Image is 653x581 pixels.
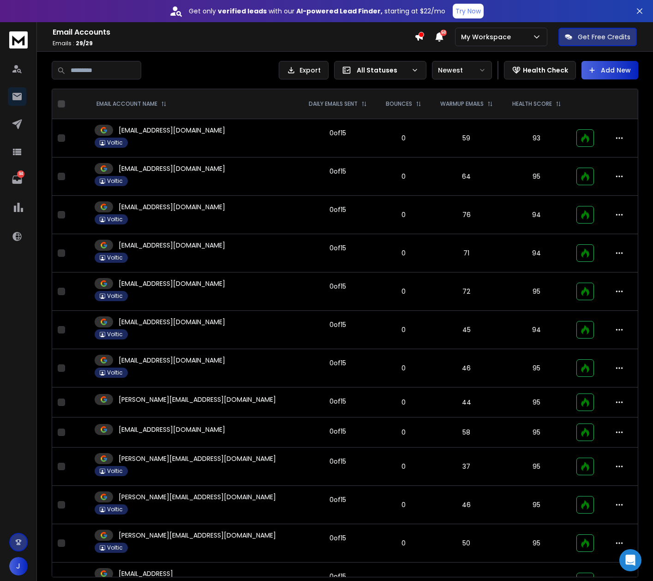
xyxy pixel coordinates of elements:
[382,172,425,181] p: 0
[619,549,641,571] div: Open Intercom Messenger
[455,6,481,16] p: Try Now
[329,457,346,466] div: 0 of 15
[119,569,173,578] p: [EMAIL_ADDRESS]
[431,349,503,387] td: 46
[453,4,484,18] button: Try Now
[382,325,425,334] p: 0
[53,27,414,38] h1: Email Accounts
[503,119,571,157] td: 93
[432,61,492,79] button: Newest
[382,287,425,296] p: 0
[329,358,346,368] div: 0 of 15
[431,157,503,196] td: 64
[382,398,425,407] p: 0
[382,500,425,509] p: 0
[107,331,123,338] p: Voltic
[523,66,568,75] p: Health Check
[329,205,346,214] div: 0 of 15
[440,100,484,108] p: WARMUP EMAILS
[382,363,425,373] p: 0
[329,128,346,138] div: 0 of 15
[503,272,571,311] td: 95
[503,157,571,196] td: 95
[431,486,503,524] td: 46
[503,349,571,387] td: 95
[9,557,28,575] button: J
[107,544,123,551] p: Voltic
[382,248,425,258] p: 0
[382,428,425,437] p: 0
[512,100,552,108] p: HEALTH SCORE
[119,425,225,434] p: [EMAIL_ADDRESS][DOMAIN_NAME]
[431,234,503,272] td: 71
[17,170,24,178] p: 94
[119,395,276,404] p: [PERSON_NAME][EMAIL_ADDRESS][DOMAIN_NAME]
[107,292,123,300] p: Voltic
[431,196,503,234] td: 76
[382,462,425,471] p: 0
[329,427,346,436] div: 0 of 15
[279,61,329,79] button: Export
[329,533,346,543] div: 0 of 15
[119,202,225,212] p: [EMAIL_ADDRESS][DOMAIN_NAME]
[329,397,346,406] div: 0 of 15
[107,254,123,261] p: Voltic
[329,167,346,176] div: 0 of 15
[189,6,445,16] p: Get only with our starting at $22/mo
[107,139,123,146] p: Voltic
[53,40,414,47] p: Emails :
[107,506,123,513] p: Voltic
[431,272,503,311] td: 72
[382,133,425,143] p: 0
[296,6,383,16] strong: AI-powered Lead Finder,
[503,234,571,272] td: 94
[76,39,93,47] span: 29 / 29
[9,31,28,48] img: logo
[386,100,412,108] p: BOUNCES
[578,32,630,42] p: Get Free Credits
[504,61,576,79] button: Health Check
[382,210,425,219] p: 0
[503,448,571,486] td: 95
[96,100,167,108] div: EMAIL ACCOUNT NAME
[107,216,123,223] p: Voltic
[357,66,407,75] p: All Statuses
[329,320,346,329] div: 0 of 15
[329,243,346,253] div: 0 of 15
[107,369,123,376] p: Voltic
[119,279,225,288] p: [EMAIL_ADDRESS][DOMAIN_NAME]
[382,539,425,548] p: 0
[119,492,276,502] p: [PERSON_NAME][EMAIL_ADDRESS][DOMAIN_NAME]
[440,30,447,36] span: 50
[558,28,637,46] button: Get Free Credits
[581,61,638,79] button: Add New
[107,177,123,185] p: Voltic
[431,119,503,157] td: 59
[119,454,276,463] p: [PERSON_NAME][EMAIL_ADDRESS][DOMAIN_NAME]
[119,164,225,173] p: [EMAIL_ADDRESS][DOMAIN_NAME]
[119,241,225,250] p: [EMAIL_ADDRESS][DOMAIN_NAME]
[431,387,503,418] td: 44
[503,486,571,524] td: 95
[431,524,503,563] td: 50
[431,448,503,486] td: 37
[503,311,571,349] td: 94
[503,196,571,234] td: 94
[218,6,267,16] strong: verified leads
[107,467,123,475] p: Voltic
[503,524,571,563] td: 95
[119,531,276,540] p: [PERSON_NAME][EMAIL_ADDRESS][DOMAIN_NAME]
[503,418,571,448] td: 95
[431,311,503,349] td: 45
[503,387,571,418] td: 95
[309,100,358,108] p: DAILY EMAILS SENT
[461,32,515,42] p: My Workspace
[119,356,225,365] p: [EMAIL_ADDRESS][DOMAIN_NAME]
[329,572,346,581] div: 0 of 15
[8,170,26,189] a: 94
[119,126,225,135] p: [EMAIL_ADDRESS][DOMAIN_NAME]
[329,495,346,504] div: 0 of 15
[431,418,503,448] td: 58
